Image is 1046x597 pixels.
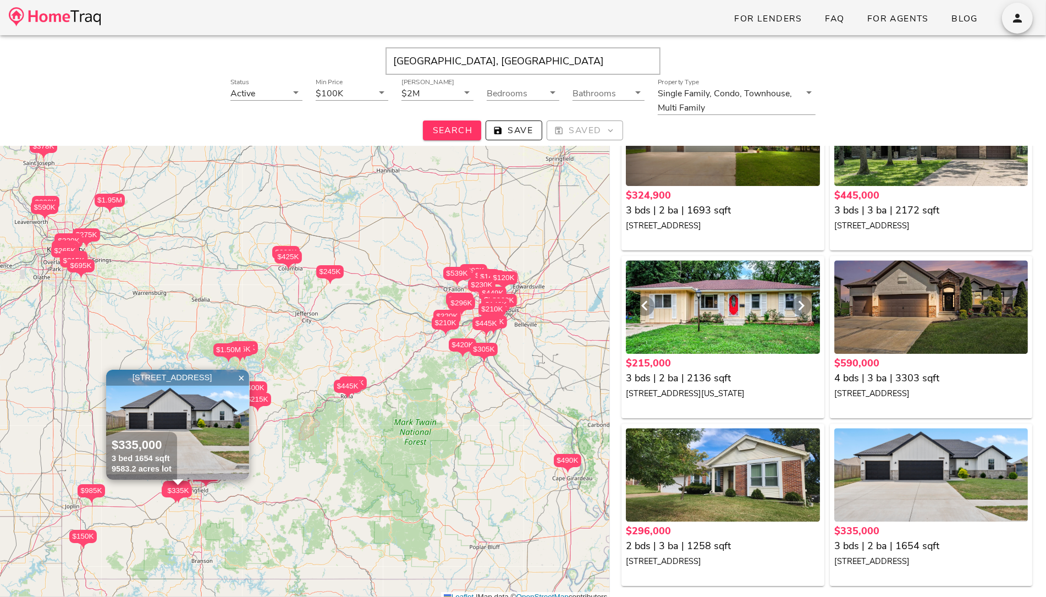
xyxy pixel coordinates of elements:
[104,207,115,213] img: triPin.png
[834,188,1028,203] div: $445,000
[52,240,79,254] div: $348K
[456,310,467,316] img: triPin.png
[39,214,51,220] img: triPin.png
[164,484,192,497] div: $335K
[547,121,623,140] button: Saved
[272,246,300,259] div: $300K
[230,341,258,354] div: $305K
[240,381,267,401] div: $400K
[498,284,510,291] img: triPin.png
[316,78,343,86] label: Min Price
[32,196,59,209] div: $230K
[283,264,294,270] img: triPin.png
[38,153,49,159] img: triPin.png
[213,343,244,363] div: $1.50M
[69,530,97,543] div: $150K
[112,453,172,464] div: 3 bed 1654 sqft
[112,437,172,453] div: $335,000
[30,140,57,159] div: $378K
[867,13,929,25] span: For Agents
[490,271,518,291] div: $120K
[443,267,471,280] div: $539K
[460,264,487,277] div: $393K
[423,121,481,140] button: Search
[626,356,819,401] a: $215,000 3 bds | 2 ba | 2136 sqft [STREET_ADDRESS][US_STATE]
[200,481,212,488] img: triPin.png
[54,233,82,253] div: $270K
[324,278,336,284] img: triPin.png
[452,280,463,286] img: triPin.png
[479,287,507,300] div: $449K
[54,233,82,247] div: $270K
[460,264,487,283] div: $393K
[339,376,367,396] div: $547K
[477,270,505,283] div: $140K
[834,356,1028,401] a: $590,000 4 bds | 3 ba | 3303 sqft [STREET_ADDRESS]
[714,89,742,98] div: Condo,
[432,316,459,336] div: $210K
[489,294,517,313] div: $360K
[562,467,574,473] img: triPin.png
[86,497,97,503] img: triPin.png
[626,356,819,371] div: $215,000
[69,530,97,549] div: $150K
[834,539,1028,554] div: 3 bds | 2 ba | 1654 sqft
[78,484,105,497] div: $985K
[489,294,517,307] div: $360K
[73,228,100,248] div: $275K
[834,524,1028,568] a: $335,000 3 bds | 2 ba | 1654 sqft [STREET_ADDRESS]
[446,293,474,306] div: $900K
[626,371,819,386] div: 3 bds | 2 ba | 2136 sqft
[658,86,816,114] div: Property TypeSingle Family,Condo,Townhouse,Multi Family
[78,484,105,503] div: $985K
[401,78,454,86] label: [PERSON_NAME]
[316,86,388,100] div: Min Price$100K
[834,388,910,399] small: [STREET_ADDRESS]
[834,203,1028,218] div: 3 bds | 3 ba | 2172 sqft
[440,330,452,336] img: triPin.png
[213,343,244,357] div: $1.50M
[334,380,361,393] div: $445K
[106,370,250,480] a: [STREET_ADDRESS] $335,000 3 bed 1654 sqft 9583.2 acres lot
[658,78,699,86] label: Property Type
[472,269,500,282] div: $350K
[448,297,475,316] div: $296K
[468,278,496,292] div: $230K
[482,298,510,317] div: $140K
[60,251,87,264] div: $169K
[386,47,660,75] input: Enter Your Address, Zipcode or City & State
[476,292,488,298] img: triPin.png
[448,297,475,310] div: $296K
[51,244,79,264] div: $265K
[30,140,57,153] div: $378K
[834,371,1028,386] div: 4 bds | 3 ba | 3303 sqft
[223,357,234,363] img: triPin.png
[401,86,474,100] div: [PERSON_NAME]$2M
[734,13,802,25] span: For Lenders
[626,188,819,203] div: $324,900
[163,481,190,500] div: $385K
[991,544,1046,597] div: Chat Widget
[478,303,506,322] div: $210K
[109,373,246,383] div: [STREET_ADDRESS]
[951,13,978,25] span: Blog
[230,78,249,86] label: Status
[479,287,507,306] div: $449K
[55,234,82,254] div: $320K
[226,343,254,356] div: $275K
[106,370,249,480] img: 1.jpg
[244,393,271,406] div: $215K
[834,188,1028,233] a: $445,000 3 bds | 3 ba | 2172 sqft [STREET_ADDRESS]
[626,203,819,218] div: 3 bds | 2 ba | 1693 sqft
[824,13,845,25] span: FAQ
[834,220,910,231] small: [STREET_ADDRESS]
[73,228,100,242] div: $275K
[75,272,87,278] img: triPin.png
[858,9,938,29] a: For Agents
[626,539,819,554] div: 2 bds | 3 ba | 1258 sqft
[433,310,461,323] div: $320K
[59,258,71,264] img: triPin.png
[55,234,82,248] div: $320K
[834,524,1028,539] div: $335,000
[32,196,59,215] div: $230K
